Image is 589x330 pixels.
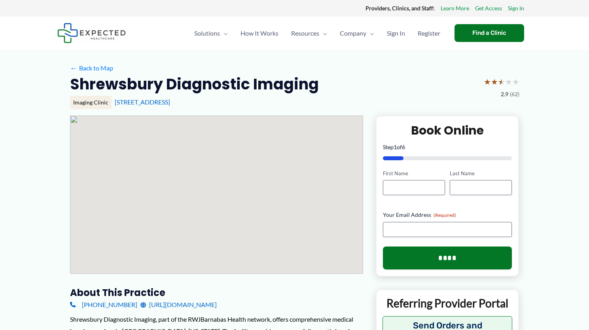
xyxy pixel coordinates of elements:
[402,144,405,150] span: 6
[340,19,366,47] span: Company
[70,96,112,109] div: Imaging Clinic
[383,296,513,310] p: Referring Provider Portal
[383,144,512,150] p: Step of
[387,19,405,47] span: Sign In
[366,5,435,11] strong: Providers, Clinics, and Staff:
[188,19,447,47] nav: Primary Site Navigation
[70,74,319,94] h2: Shrewsbury Diagnostic Imaging
[450,170,512,177] label: Last Name
[383,170,445,177] label: First Name
[475,3,502,13] a: Get Access
[241,19,278,47] span: How It Works
[498,74,505,89] span: ★
[491,74,498,89] span: ★
[70,64,78,72] span: ←
[512,74,519,89] span: ★
[57,23,126,43] img: Expected Healthcare Logo - side, dark font, small
[411,19,447,47] a: Register
[455,24,524,42] a: Find a Clinic
[70,286,363,299] h3: About this practice
[505,74,512,89] span: ★
[394,144,397,150] span: 1
[140,299,217,311] a: [URL][DOMAIN_NAME]
[194,19,220,47] span: Solutions
[188,19,234,47] a: SolutionsMenu Toggle
[115,98,170,106] a: [STREET_ADDRESS]
[285,19,333,47] a: ResourcesMenu Toggle
[333,19,381,47] a: CompanyMenu Toggle
[501,89,508,99] span: 2.9
[383,211,512,219] label: Your Email Address
[383,123,512,138] h2: Book Online
[381,19,411,47] a: Sign In
[319,19,327,47] span: Menu Toggle
[291,19,319,47] span: Resources
[70,62,113,74] a: ←Back to Map
[366,19,374,47] span: Menu Toggle
[418,19,440,47] span: Register
[220,19,228,47] span: Menu Toggle
[434,212,456,218] span: (Required)
[508,3,524,13] a: Sign In
[234,19,285,47] a: How It Works
[510,89,519,99] span: (62)
[70,299,137,311] a: [PHONE_NUMBER]
[484,74,491,89] span: ★
[441,3,469,13] a: Learn More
